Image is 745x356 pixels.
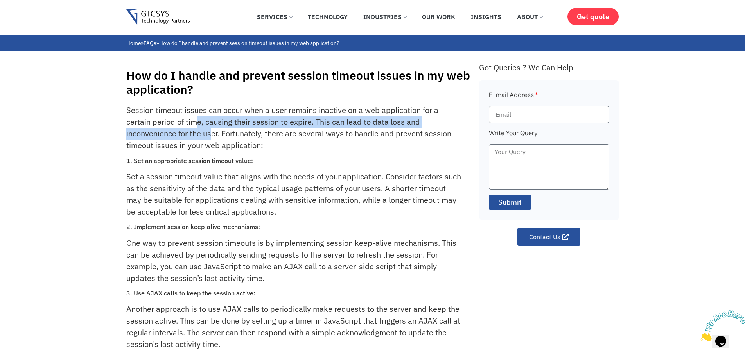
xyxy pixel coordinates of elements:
h3: 3. Use AJAX calls to keep the session active: [126,290,461,297]
p: Set a session timeout value that aligns with the needs of your application. Consider factors such... [126,171,461,218]
label: Write Your Query [489,128,538,144]
h1: How do I handle and prevent session timeout issues in my web application? [126,68,471,97]
a: About [511,8,548,25]
a: Get quote [567,8,619,25]
iframe: chat widget [697,307,745,344]
label: E-mail Address [489,90,538,106]
a: Insights [465,8,507,25]
form: Faq Form [489,90,609,215]
a: Our Work [416,8,461,25]
a: FAQs [144,39,156,47]
a: Contact Us [517,228,580,246]
div: Got Queries ? We Can Help [479,63,619,72]
p: Session timeout issues can occur when a user remains inactive on a web application for a certain ... [126,104,461,151]
input: Email [489,106,609,123]
span: Contact Us [529,234,560,240]
a: Services [251,8,298,25]
h3: 1. Set an appropriate session timeout value: [126,157,461,165]
span: Submit [498,197,522,208]
p: One way to prevent session timeouts is by implementing session keep-alive mechanisms. This can be... [126,237,461,284]
button: Submit [489,195,531,210]
span: » » [126,39,339,47]
h3: 2. Implement session keep-alive mechanisms: [126,223,461,231]
img: Chat attention grabber [3,3,52,34]
span: How do I handle and prevent session timeout issues in my web application? [159,39,339,47]
a: Technology [302,8,354,25]
p: Another approach is to use AJAX calls to periodically make requests to the server and keep the se... [126,303,461,350]
a: Industries [357,8,412,25]
a: Home [126,39,141,47]
img: Gtcsys logo [126,9,190,25]
span: Get quote [577,13,609,21]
